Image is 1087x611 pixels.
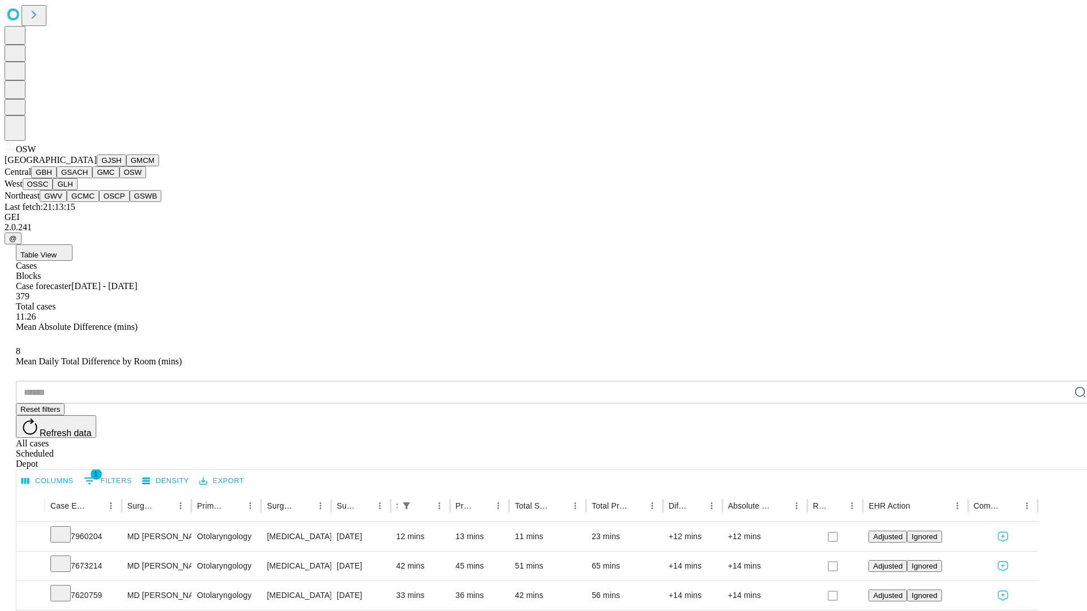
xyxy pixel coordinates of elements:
[728,522,802,551] div: +12 mins
[40,428,92,438] span: Refresh data
[127,501,156,510] div: Surgeon Name
[628,498,644,514] button: Sort
[5,222,1082,233] div: 2.0.241
[173,498,189,514] button: Menu
[16,144,36,154] span: OSW
[71,281,137,291] span: [DATE] - [DATE]
[5,167,31,177] span: Central
[267,501,295,510] div: Surgery Name
[873,562,902,570] span: Adjusted
[50,581,116,610] div: 7620759
[337,522,385,551] div: [DATE]
[907,560,942,572] button: Ignored
[567,498,583,514] button: Menu
[196,472,247,490] button: Export
[974,501,1002,510] div: Comments
[669,581,717,610] div: +14 mins
[868,531,907,543] button: Adjusted
[669,501,687,510] div: Difference
[456,552,504,580] div: 45 mins
[9,234,17,243] span: @
[16,291,29,301] span: 379
[242,498,258,514] button: Menu
[490,498,506,514] button: Menu
[813,501,828,510] div: Resolved in EHR
[773,498,789,514] button: Sort
[22,557,39,576] button: Expand
[87,498,103,514] button: Sort
[16,244,72,261] button: Table View
[396,581,444,610] div: 33 mins
[669,552,717,580] div: +14 mins
[337,552,385,580] div: [DATE]
[1019,498,1035,514] button: Menu
[456,522,504,551] div: 13 mins
[911,591,937,600] span: Ignored
[688,498,704,514] button: Sort
[53,178,77,190] button: GLH
[868,560,907,572] button: Adjusted
[515,581,580,610] div: 42 mins
[873,532,902,541] span: Adjusted
[126,154,159,166] button: GMCM
[92,166,119,178] button: GMC
[16,415,96,438] button: Refresh data
[592,501,627,510] div: Total Predicted Duration
[396,501,397,510] div: Scheduled In Room Duration
[23,178,53,190] button: OSSC
[20,251,57,259] span: Table View
[911,562,937,570] span: Ignored
[399,498,414,514] button: Show filters
[592,552,657,580] div: 65 mins
[16,281,71,291] span: Case forecaster
[728,501,772,510] div: Absolute Difference
[911,532,937,541] span: Ignored
[81,472,135,490] button: Show filters
[97,154,126,166] button: GJSH
[99,190,130,202] button: OSCP
[267,552,325,580] div: [MEDICAL_DATA] UNDER AGE [DEMOGRAPHIC_DATA]
[16,356,182,366] span: Mean Daily Total Difference by Room (mins)
[592,581,657,610] div: 56 mins
[456,501,474,510] div: Predicted In Room Duration
[1003,498,1019,514] button: Sort
[16,403,65,415] button: Reset filters
[20,405,60,414] span: Reset filters
[873,591,902,600] span: Adjusted
[267,581,325,610] div: [MEDICAL_DATA] INSERTION TUBE [MEDICAL_DATA]
[50,501,86,510] div: Case Epic Id
[16,302,55,311] span: Total cases
[399,498,414,514] div: 1 active filter
[592,522,657,551] div: 23 mins
[5,233,22,244] button: @
[515,522,580,551] div: 11 mins
[728,552,802,580] div: +14 mins
[197,581,255,610] div: Otolaryngology
[50,522,116,551] div: 7960204
[5,191,40,200] span: Northeast
[57,166,92,178] button: GSACH
[789,498,804,514] button: Menu
[40,190,67,202] button: GWV
[704,498,720,514] button: Menu
[197,552,255,580] div: Otolaryngology
[396,522,444,551] div: 12 mins
[5,212,1082,222] div: GEI
[5,155,97,165] span: [GEOGRAPHIC_DATA]
[372,498,388,514] button: Menu
[911,498,927,514] button: Sort
[396,552,444,580] div: 42 mins
[127,581,186,610] div: MD [PERSON_NAME] [PERSON_NAME]
[197,501,225,510] div: Primary Service
[313,498,328,514] button: Menu
[644,498,660,514] button: Menu
[157,498,173,514] button: Sort
[5,179,23,188] span: West
[130,190,162,202] button: GSWB
[868,501,910,510] div: EHR Action
[91,468,102,480] span: 1
[16,346,20,356] span: 8
[844,498,860,514] button: Menu
[5,202,75,212] span: Last fetch: 21:13:15
[515,501,550,510] div: Total Scheduled Duration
